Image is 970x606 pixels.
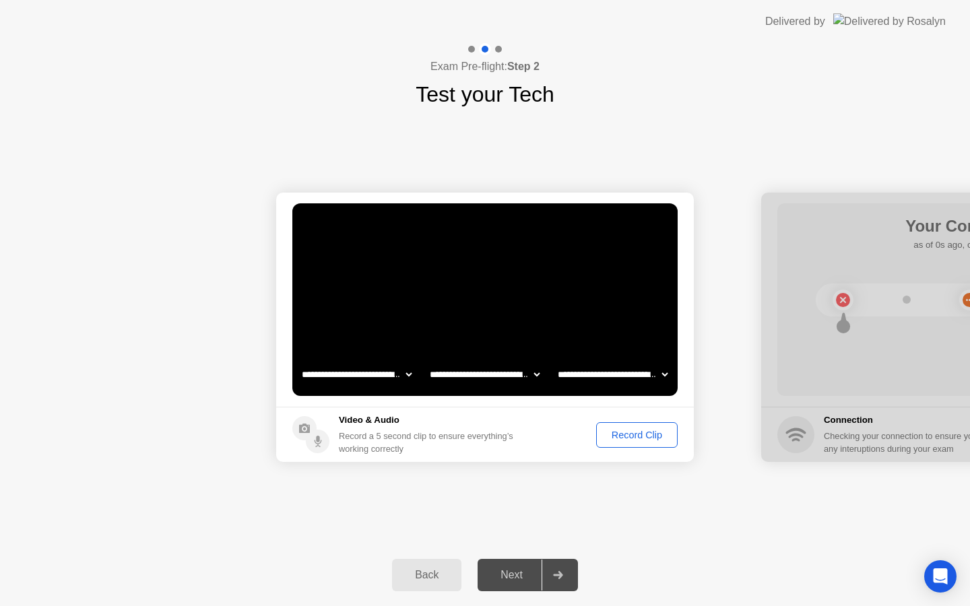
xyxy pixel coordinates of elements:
[396,569,457,581] div: Back
[427,361,542,388] select: Available speakers
[555,361,670,388] select: Available microphones
[299,361,414,388] select: Available cameras
[339,413,519,427] h5: Video & Audio
[924,560,957,593] div: Open Intercom Messenger
[507,61,540,72] b: Step 2
[482,569,542,581] div: Next
[601,430,673,440] div: Record Clip
[596,422,678,448] button: Record Clip
[416,78,554,110] h1: Test your Tech
[765,13,825,30] div: Delivered by
[833,13,946,29] img: Delivered by Rosalyn
[392,559,461,591] button: Back
[339,430,519,455] div: Record a 5 second clip to ensure everything’s working correctly
[430,59,540,75] h4: Exam Pre-flight:
[478,559,578,591] button: Next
